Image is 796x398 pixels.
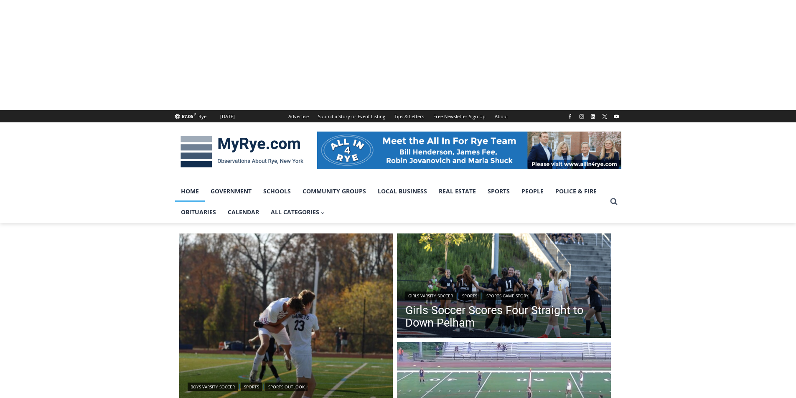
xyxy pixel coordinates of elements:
[483,292,532,300] a: Sports Game Story
[297,181,372,202] a: Community Groups
[182,113,193,119] span: 67.06
[611,112,621,122] a: YouTube
[284,110,313,122] a: Advertise
[188,381,385,391] div: | |
[257,181,297,202] a: Schools
[198,113,206,120] div: Rye
[175,181,606,223] nav: Primary Navigation
[588,112,598,122] a: Linkedin
[405,292,456,300] a: Girls Varsity Soccer
[565,112,575,122] a: Facebook
[405,304,603,329] a: Girls Soccer Scores Four Straight to Down Pelham
[429,110,490,122] a: Free Newsletter Sign Up
[372,181,433,202] a: Local Business
[317,132,621,169] img: All in for Rye
[482,181,516,202] a: Sports
[516,181,549,202] a: People
[175,181,205,202] a: Home
[205,181,257,202] a: Government
[175,202,222,223] a: Obituaries
[397,233,611,340] img: (PHOTO: Rye Girls Soccer's Samantha Yeh scores a goal in her team's 4-1 victory over Pelham on Se...
[188,383,238,391] a: Boys Varsity Soccer
[397,233,611,340] a: Read More Girls Soccer Scores Four Straight to Down Pelham
[459,292,480,300] a: Sports
[549,181,603,202] a: Police & Fire
[600,112,610,122] a: X
[390,110,429,122] a: Tips & Letters
[265,202,331,223] a: All Categories
[313,110,390,122] a: Submit a Story or Event Listing
[405,290,603,300] div: | |
[490,110,513,122] a: About
[271,208,325,217] span: All Categories
[222,202,265,223] a: Calendar
[194,112,196,117] span: F
[433,181,482,202] a: Real Estate
[577,112,587,122] a: Instagram
[220,113,235,120] div: [DATE]
[241,383,262,391] a: Sports
[284,110,513,122] nav: Secondary Navigation
[265,383,308,391] a: Sports Outlook
[606,194,621,209] button: View Search Form
[175,130,309,173] img: MyRye.com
